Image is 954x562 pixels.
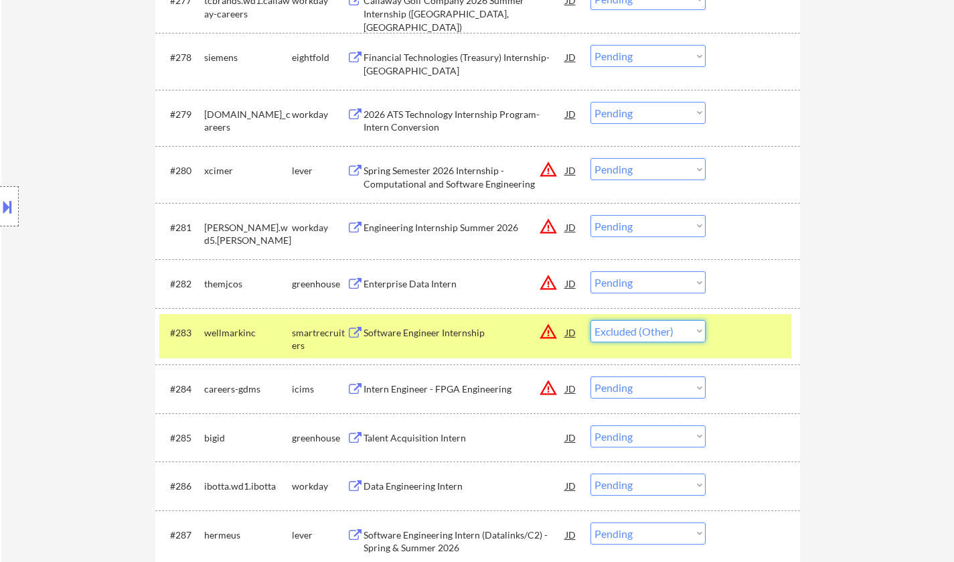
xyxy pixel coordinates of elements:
[204,51,292,64] div: siemens
[292,431,347,445] div: greenhouse
[292,51,347,64] div: eightfold
[292,382,347,396] div: icims
[204,108,292,134] div: [DOMAIN_NAME]_careers
[364,431,566,445] div: Talent Acquisition Intern
[539,273,558,292] button: warning_amber
[170,326,193,340] div: #283
[564,45,578,69] div: JD
[539,160,558,179] button: warning_amber
[204,221,292,247] div: [PERSON_NAME].wd5.[PERSON_NAME]
[539,322,558,341] button: warning_amber
[170,382,193,396] div: #284
[204,480,292,493] div: ibotta.wd1.ibotta
[564,271,578,295] div: JD
[564,320,578,344] div: JD
[564,102,578,126] div: JD
[564,376,578,401] div: JD
[564,474,578,498] div: JD
[292,164,347,178] div: lever
[170,431,193,445] div: #285
[292,529,347,542] div: lever
[539,378,558,397] button: warning_amber
[204,326,292,340] div: wellmarkinc
[564,425,578,449] div: JD
[539,217,558,236] button: warning_amber
[204,277,292,291] div: themjcos
[364,51,566,77] div: Financial Technologies (Treasury) Internship- [GEOGRAPHIC_DATA]
[364,529,566,555] div: Software Engineering Intern (Datalinks/C2) - Spring & Summer 2026
[204,382,292,396] div: careers-gdms
[204,431,292,445] div: bigid
[170,51,193,64] div: #278
[364,221,566,234] div: Engineering Internship Summer 2026
[170,529,193,542] div: #287
[292,326,347,352] div: smartrecruiters
[364,108,566,134] div: 2026 ATS Technology Internship Program- Intern Conversion
[564,158,578,182] div: JD
[564,215,578,239] div: JD
[364,164,566,190] div: Spring Semester 2026 Internship - Computational and Software Engineering
[364,277,566,291] div: Enterprise Data Intern
[364,480,566,493] div: Data Engineering Intern
[292,108,347,121] div: workday
[292,277,347,291] div: greenhouse
[204,164,292,178] div: xcimer
[564,522,578,547] div: JD
[364,382,566,396] div: Intern Engineer - FPGA Engineering
[292,221,347,234] div: workday
[292,480,347,493] div: workday
[204,529,292,542] div: hermeus
[364,326,566,340] div: Software Engineer Internship
[170,480,193,493] div: #286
